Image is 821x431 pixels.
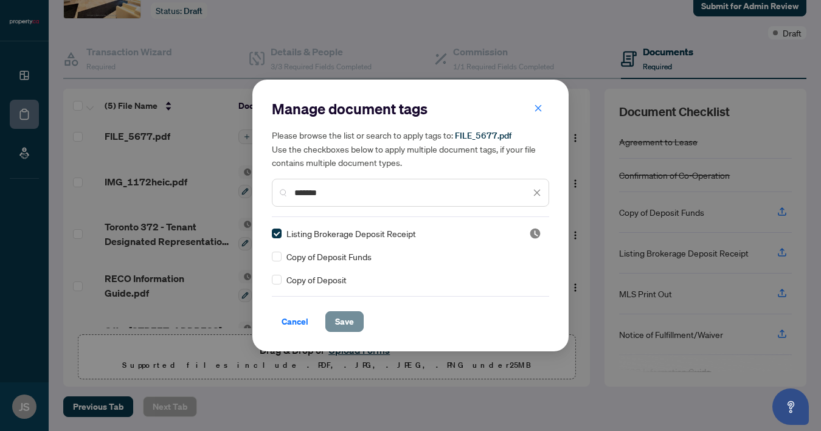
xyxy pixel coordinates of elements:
[282,312,308,331] span: Cancel
[529,227,541,240] span: Pending Review
[272,99,549,119] h2: Manage document tags
[455,130,511,141] span: FILE_5677.pdf
[772,388,809,425] button: Open asap
[272,128,549,169] h5: Please browse the list or search to apply tags to: Use the checkboxes below to apply multiple doc...
[533,188,541,197] span: close
[286,227,416,240] span: Listing Brokerage Deposit Receipt
[534,104,542,112] span: close
[529,227,541,240] img: status
[272,311,318,332] button: Cancel
[335,312,354,331] span: Save
[286,273,347,286] span: Copy of Deposit
[286,250,372,263] span: Copy of Deposit Funds
[325,311,364,332] button: Save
